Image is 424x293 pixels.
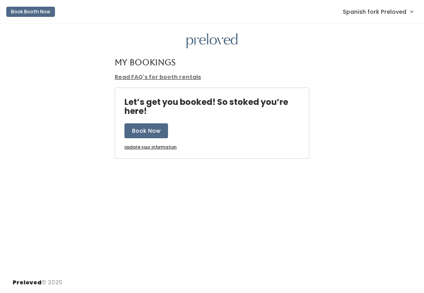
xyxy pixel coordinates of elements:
[115,58,175,67] h4: My Bookings
[124,97,309,115] h4: Let’s get you booked! So stoked you’re here!
[13,272,62,287] div: © 2025
[115,73,201,81] a: Read FAQ's for booth rentals
[13,278,42,286] span: Preloved
[124,123,168,138] button: Book Now
[6,7,55,17] button: Book Booth Now
[124,145,177,150] a: Update your information
[335,3,421,20] a: Spanish fork Preloved
[186,33,238,49] img: preloved logo
[6,3,55,20] a: Book Booth Now
[343,7,406,16] span: Spanish fork Preloved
